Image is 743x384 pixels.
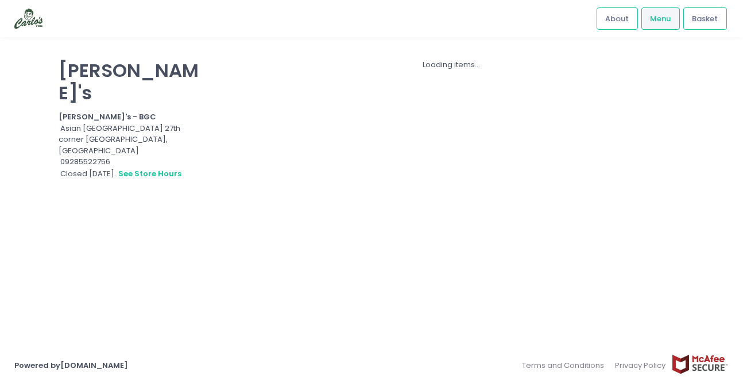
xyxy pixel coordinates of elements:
[14,360,128,371] a: Powered by[DOMAIN_NAME]
[59,168,204,180] div: Closed [DATE].
[692,13,718,25] span: Basket
[59,59,204,104] p: [PERSON_NAME]'s
[59,123,204,157] div: Asian [GEOGRAPHIC_DATA] 27th corner [GEOGRAPHIC_DATA], [GEOGRAPHIC_DATA]
[597,7,638,29] a: About
[650,13,671,25] span: Menu
[610,354,672,377] a: Privacy Policy
[14,9,43,29] img: logo
[219,59,684,71] div: Loading items...
[118,168,182,180] button: see store hours
[59,156,204,168] div: 09285522756
[59,111,156,122] b: [PERSON_NAME]'s - BGC
[522,354,610,377] a: Terms and Conditions
[641,7,680,29] a: Menu
[671,354,729,374] img: mcafee-secure
[605,13,629,25] span: About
